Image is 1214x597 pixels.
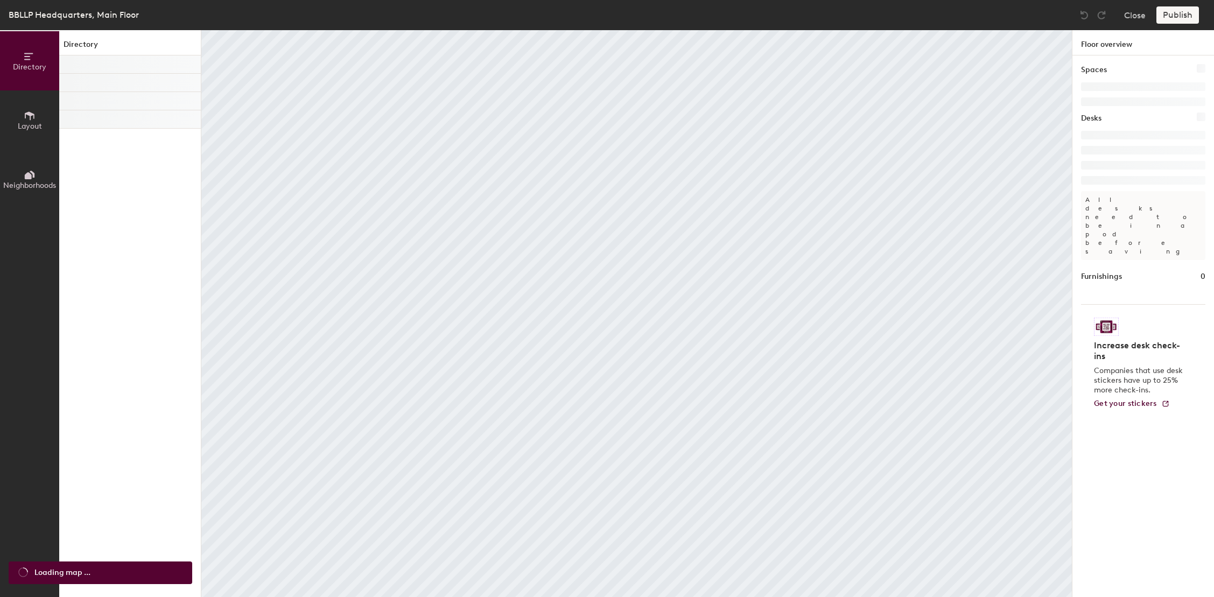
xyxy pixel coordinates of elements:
a: Get your stickers [1094,399,1170,409]
p: Companies that use desk stickers have up to 25% more check-ins. [1094,366,1186,395]
span: Neighborhoods [3,181,56,190]
h1: Directory [59,39,201,55]
span: Layout [18,122,42,131]
h4: Increase desk check-ins [1094,340,1186,362]
p: All desks need to be in a pod before saving [1081,191,1205,260]
img: Undo [1079,10,1090,20]
button: Close [1124,6,1146,24]
img: Redo [1096,10,1107,20]
div: BBLLP Headquarters, Main Floor [9,8,139,22]
h1: Spaces [1081,64,1107,76]
span: Loading map ... [34,567,90,579]
h1: Desks [1081,113,1101,124]
canvas: Map [201,30,1072,597]
h1: Furnishings [1081,271,1122,283]
span: Get your stickers [1094,399,1157,408]
h1: Floor overview [1072,30,1214,55]
img: Sticker logo [1094,318,1119,336]
h1: 0 [1201,271,1205,283]
span: Directory [13,62,46,72]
